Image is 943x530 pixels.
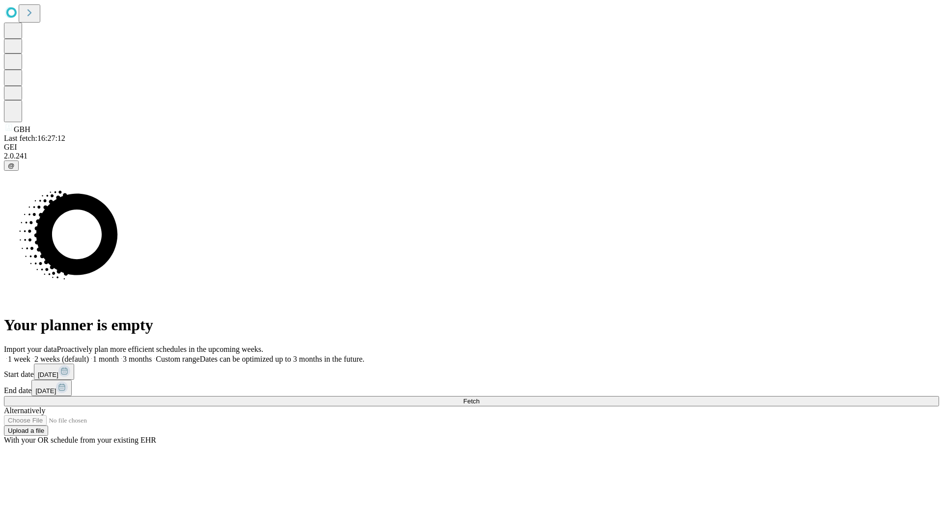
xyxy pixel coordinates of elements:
[4,134,65,142] span: Last fetch: 16:27:12
[14,125,30,133] span: GBH
[35,387,56,395] span: [DATE]
[31,380,72,396] button: [DATE]
[4,143,939,152] div: GEI
[8,355,30,363] span: 1 week
[4,396,939,406] button: Fetch
[93,355,119,363] span: 1 month
[34,355,89,363] span: 2 weeks (default)
[4,406,45,415] span: Alternatively
[57,345,263,353] span: Proactively plan more efficient schedules in the upcoming weeks.
[4,316,939,334] h1: Your planner is empty
[4,152,939,160] div: 2.0.241
[200,355,364,363] span: Dates can be optimized up to 3 months in the future.
[4,425,48,436] button: Upload a file
[463,397,479,405] span: Fetch
[4,436,156,444] span: With your OR schedule from your existing EHR
[4,160,19,171] button: @
[156,355,199,363] span: Custom range
[4,380,939,396] div: End date
[4,345,57,353] span: Import your data
[34,364,74,380] button: [DATE]
[4,364,939,380] div: Start date
[38,371,58,378] span: [DATE]
[123,355,152,363] span: 3 months
[8,162,15,169] span: @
